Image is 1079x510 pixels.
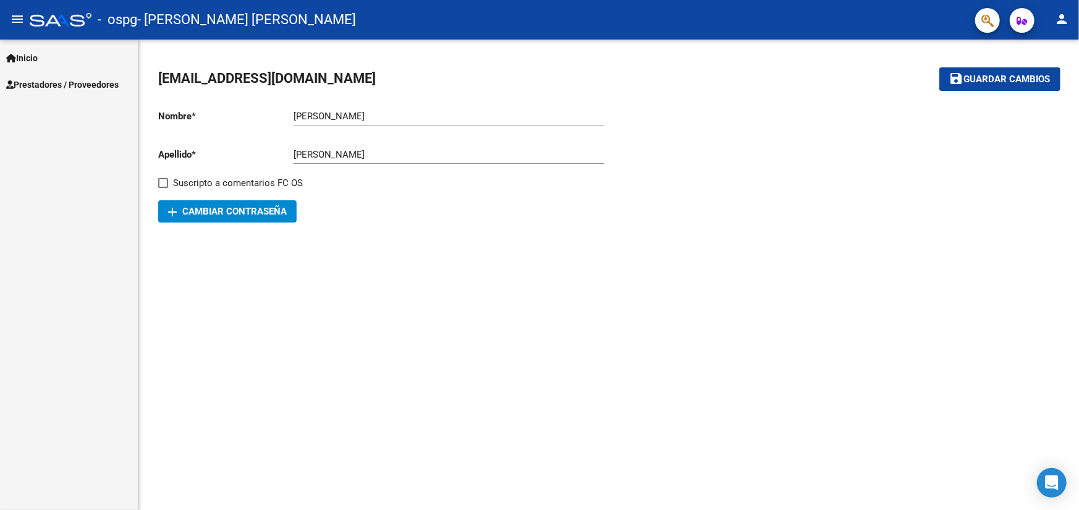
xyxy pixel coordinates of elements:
span: Cambiar Contraseña [168,206,287,217]
p: Nombre [158,109,294,123]
button: Cambiar Contraseña [158,200,297,223]
mat-icon: add [165,205,180,219]
div: Open Intercom Messenger [1037,468,1067,498]
span: [EMAIL_ADDRESS][DOMAIN_NAME] [158,70,376,86]
span: Suscripto a comentarios FC OS [173,176,303,190]
span: Guardar cambios [964,74,1051,85]
mat-icon: menu [10,12,25,27]
button: Guardar cambios [939,67,1060,90]
mat-icon: person [1054,12,1069,27]
span: Prestadores / Proveedores [6,78,119,91]
span: Inicio [6,51,38,65]
span: - [PERSON_NAME] [PERSON_NAME] [137,6,356,33]
span: - ospg [98,6,137,33]
p: Apellido [158,148,294,161]
mat-icon: save [949,71,964,86]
